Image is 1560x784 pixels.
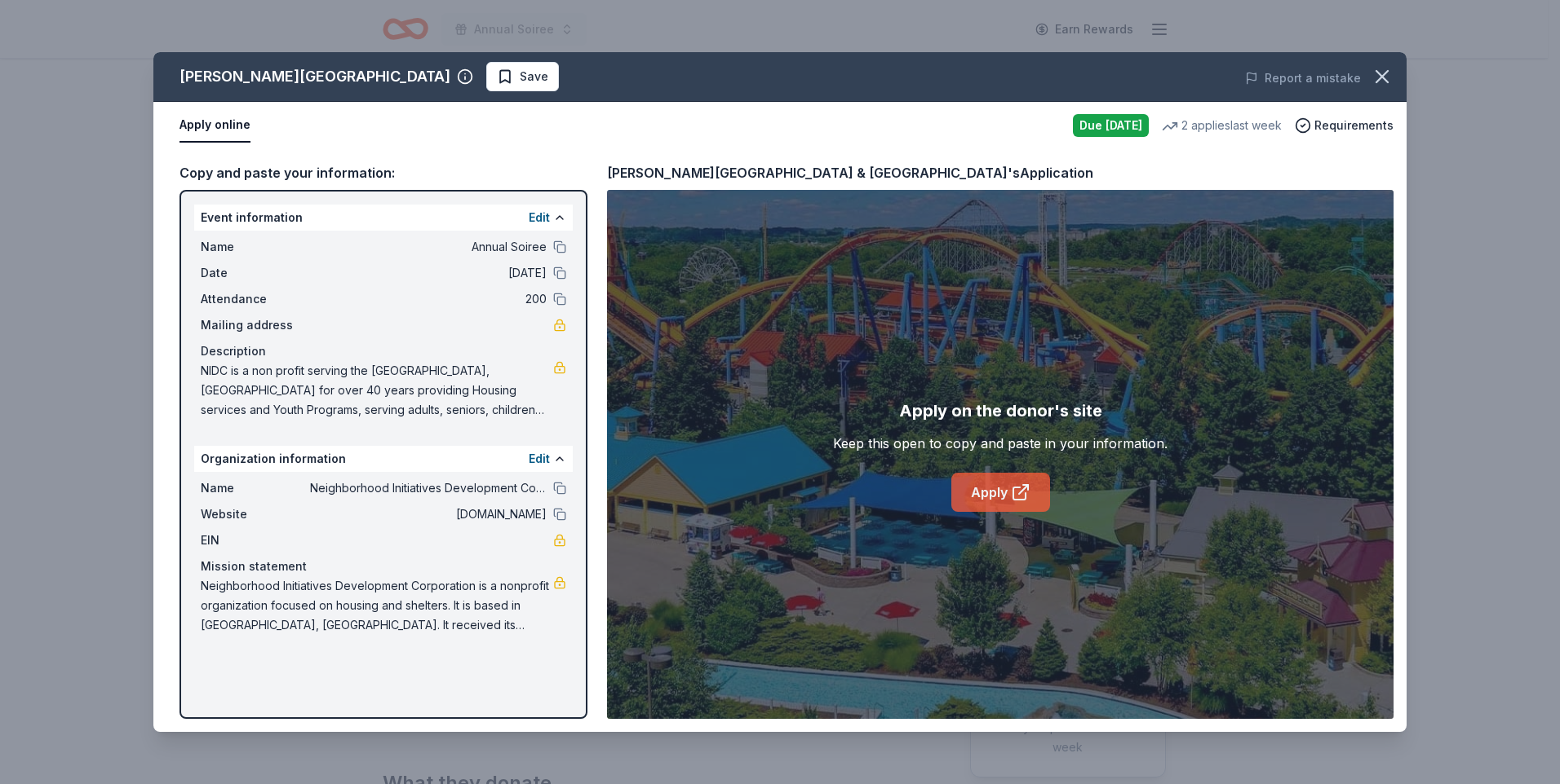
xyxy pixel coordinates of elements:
[201,576,553,635] span: Neighborhood Initiatives Development Corporation is a nonprofit organization focused on housing a...
[310,478,547,498] span: Neighborhood Initiatives Development Corporation
[201,263,310,283] span: Date
[1314,116,1394,135] span: Requirements
[310,289,547,309] span: 200
[899,398,1102,424] div: Apply on the donor's site
[201,504,310,524] span: Website
[607,162,1093,183] div: [PERSON_NAME][GEOGRAPHIC_DATA] & [GEOGRAPHIC_DATA]'s Application
[951,473,1050,512] a: Apply
[1162,116,1282,135] div: 2 applies last week
[833,434,1168,453] div: Keep this open to copy and paste in your information.
[194,205,573,231] div: Event information
[201,361,553,420] span: NIDC is a non profit serving the [GEOGRAPHIC_DATA], [GEOGRAPHIC_DATA] for over 40 years providing...
[529,449,550,469] button: Edit
[201,341,566,361] div: Description
[1245,68,1361,88] button: Report a mistake
[310,504,547,524] span: [DOMAIN_NAME]
[201,315,310,335] span: Mailing address
[201,557,566,576] div: Mission statement
[201,478,310,498] span: Name
[179,64,450,90] div: [PERSON_NAME][GEOGRAPHIC_DATA]
[201,237,310,257] span: Name
[1073,114,1149,137] div: Due [DATE]
[201,531,310,550] span: EIN
[310,237,547,257] span: Annual Soiree
[529,208,550,227] button: Edit
[201,289,310,309] span: Attendance
[179,108,250,143] button: Apply online
[194,446,573,472] div: Organization information
[520,67,548,86] span: Save
[1295,116,1394,135] button: Requirements
[179,162,587,183] div: Copy and paste your information:
[310,263,547,283] span: [DATE]
[486,62,559,91] button: Save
